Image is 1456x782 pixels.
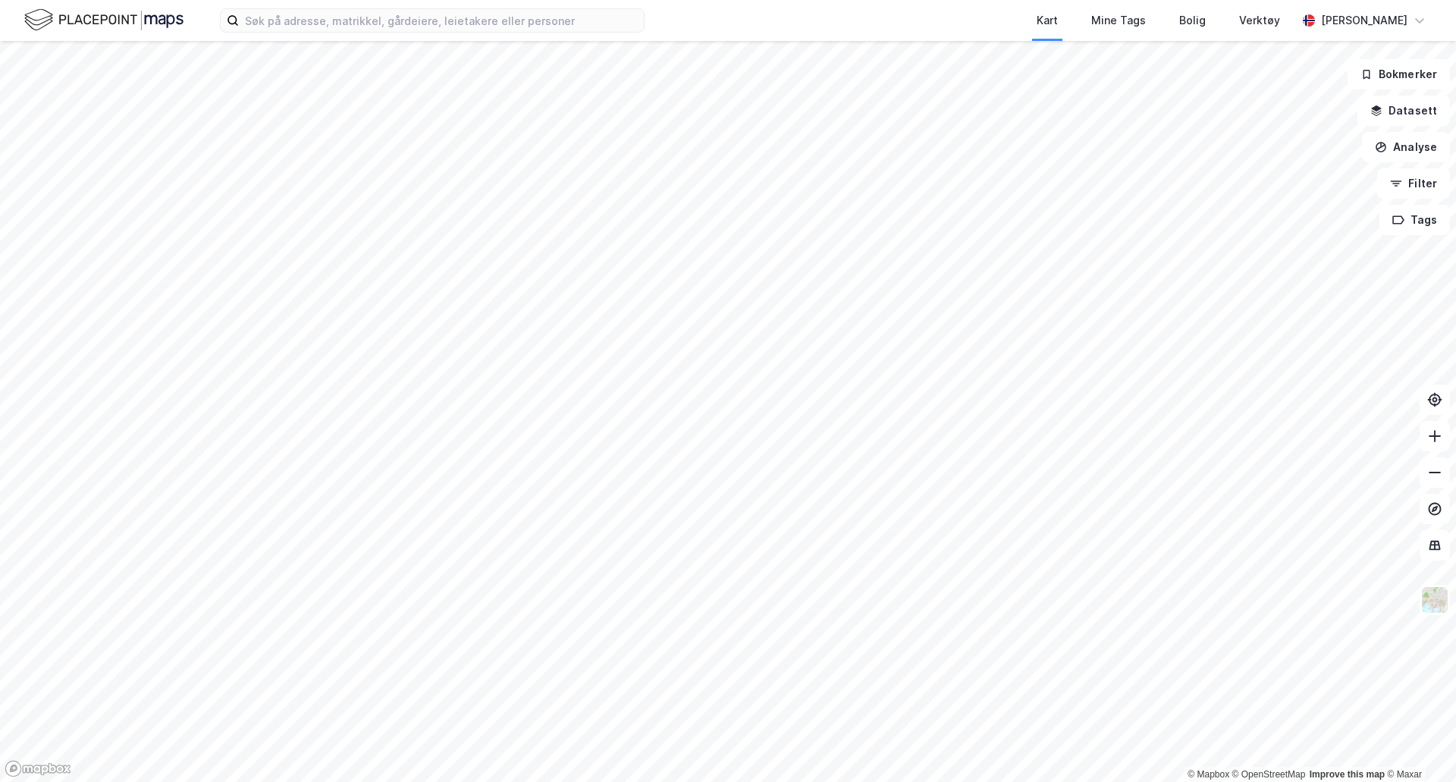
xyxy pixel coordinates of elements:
[239,9,644,32] input: Søk på adresse, matrikkel, gårdeiere, leietakere eller personer
[1321,11,1407,30] div: [PERSON_NAME]
[1232,769,1306,780] a: OpenStreetMap
[1380,709,1456,782] iframe: Chat Widget
[1357,96,1450,126] button: Datasett
[1037,11,1058,30] div: Kart
[1179,11,1206,30] div: Bolig
[1379,205,1450,235] button: Tags
[1377,168,1450,199] button: Filter
[1348,59,1450,90] button: Bokmerker
[24,7,184,33] img: logo.f888ab2527a4732fd821a326f86c7f29.svg
[1420,586,1449,614] img: Z
[1091,11,1146,30] div: Mine Tags
[1380,709,1456,782] div: Kontrollprogram for chat
[1362,132,1450,162] button: Analyse
[5,760,71,777] a: Mapbox homepage
[1188,769,1229,780] a: Mapbox
[1310,769,1385,780] a: Improve this map
[1239,11,1280,30] div: Verktøy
